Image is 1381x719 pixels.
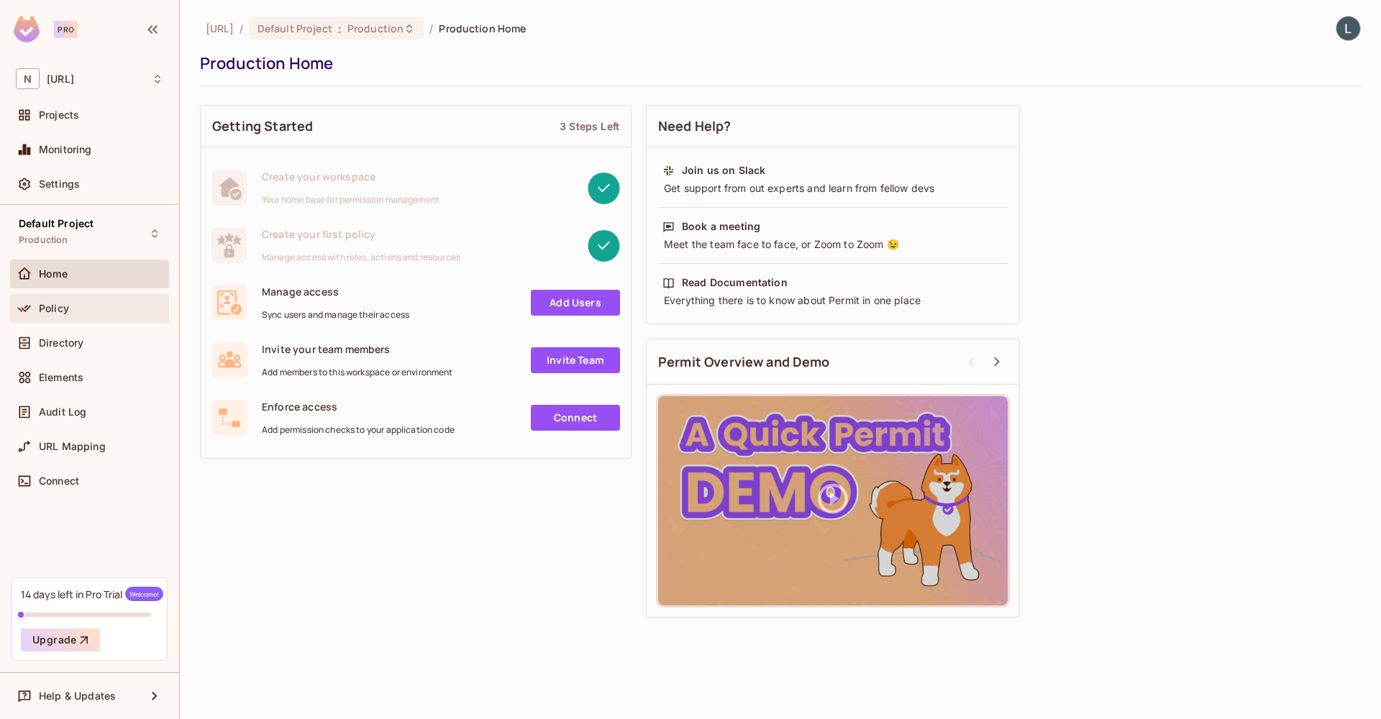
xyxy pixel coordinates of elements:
span: Projects [39,109,79,121]
span: Sync users and manage their access [262,309,409,321]
span: Manage access with roles, actions and resources [262,252,460,263]
div: Production Home [200,52,1354,74]
div: Get support from out experts and learn from fellow devs [662,181,1003,196]
span: Add permission checks to your application code [262,424,455,436]
button: Upgrade [21,628,100,651]
span: Default Project [19,218,94,229]
div: Join us on Slack [682,163,765,178]
span: Workspace: noeda.ai [47,73,74,85]
span: Audit Log [39,406,86,418]
img: SReyMgAAAABJRU5ErkJggg== [14,16,40,42]
span: Elements [39,372,83,383]
span: N [16,68,40,89]
a: Add Users [531,290,620,316]
span: Policy [39,303,69,314]
div: 14 days left in Pro Trial [21,587,163,601]
span: Help & Updates [39,690,116,702]
span: Welcome! [125,587,163,601]
span: Your home base for permission management [262,194,439,206]
a: Connect [531,405,620,431]
span: Create your first policy [262,227,460,241]
span: Monitoring [39,144,92,155]
span: Create your workspace [262,170,439,183]
span: Manage access [262,285,409,298]
span: Getting Started [212,117,313,135]
span: : [337,23,342,35]
span: Directory [39,337,83,349]
div: Pro [54,21,78,38]
span: Production Home [439,22,526,35]
img: Lux Gianinazzi [1336,17,1360,40]
span: Connect [39,475,79,487]
span: Add members to this workspace or environment [262,367,453,378]
div: Book a meeting [682,219,760,234]
span: Production [19,234,68,246]
a: Invite Team [531,347,620,373]
span: Home [39,268,68,280]
span: Production [347,22,404,35]
div: Meet the team face to face, or Zoom to Zoom 😉 [662,237,1003,252]
span: Enforce access [262,400,455,413]
div: Read Documentation [682,275,788,290]
span: Invite your team members [262,342,453,356]
span: Permit Overview and Demo [658,353,830,371]
div: Everything there is to know about Permit in one place [662,293,1003,308]
span: Need Help? [658,117,731,135]
span: URL Mapping [39,441,106,452]
span: Settings [39,178,80,190]
li: / [429,22,433,35]
div: 3 Steps Left [560,119,619,133]
span: Default Project [257,22,332,35]
li: / [240,22,243,35]
span: the active workspace [206,22,234,35]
